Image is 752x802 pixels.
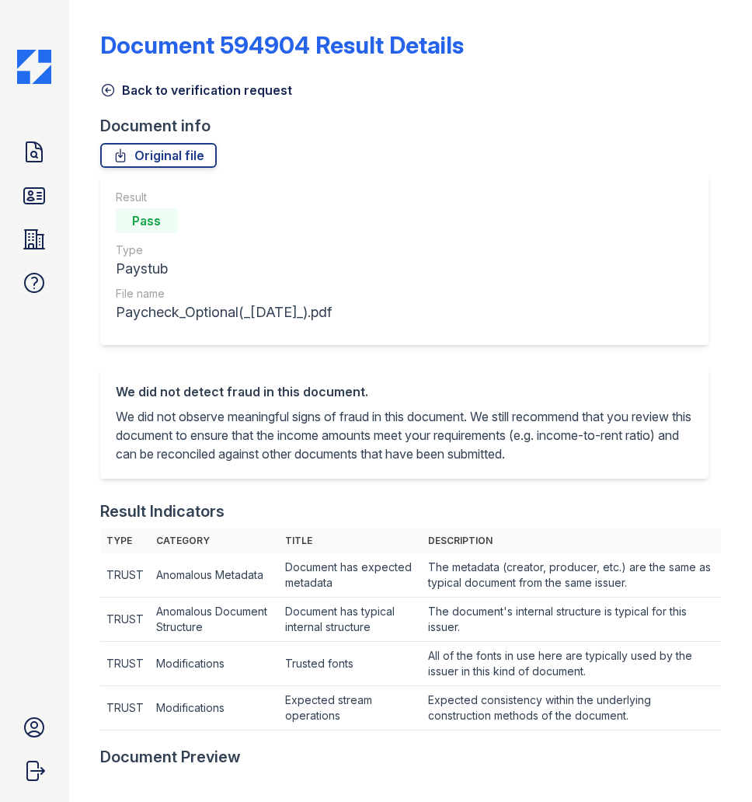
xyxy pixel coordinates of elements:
[116,208,178,233] div: Pass
[116,407,694,463] p: We did not observe meaningful signs of fraud in this document. We still recommend that you review...
[116,190,332,205] div: Result
[279,553,422,598] td: Document has expected metadata
[116,302,332,323] div: Paycheck_Optional(_[DATE]_).pdf
[422,686,721,731] td: Expected consistency within the underlying construction methods of the document.
[100,686,150,731] td: TRUST
[150,686,280,731] td: Modifications
[100,81,292,99] a: Back to verification request
[150,528,280,553] th: Category
[100,115,722,137] div: Document info
[100,143,217,168] a: Original file
[100,642,150,686] td: TRUST
[100,31,464,59] a: Document 594904 Result Details
[17,50,51,84] img: CE_Icon_Blue-c292c112584629df590d857e76928e9f676e5b41ef8f769ba2f05ee15b207248.png
[422,553,721,598] td: The metadata (creator, producer, etc.) are the same as typical document from the same issuer.
[116,258,332,280] div: Paystub
[116,242,332,258] div: Type
[100,553,150,598] td: TRUST
[150,642,280,686] td: Modifications
[100,746,241,768] div: Document Preview
[150,598,280,642] td: Anomalous Document Structure
[116,382,694,401] div: We did not detect fraud in this document.
[279,598,422,642] td: Document has typical internal structure
[279,642,422,686] td: Trusted fonts
[279,528,422,553] th: Title
[100,528,150,553] th: Type
[100,598,150,642] td: TRUST
[422,528,721,553] th: Description
[422,642,721,686] td: All of the fonts in use here are typically used by the issuer in this kind of document.
[150,553,280,598] td: Anomalous Metadata
[116,286,332,302] div: File name
[279,686,422,731] td: Expected stream operations
[422,598,721,642] td: The document's internal structure is typical for this issuer.
[100,500,225,522] div: Result Indicators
